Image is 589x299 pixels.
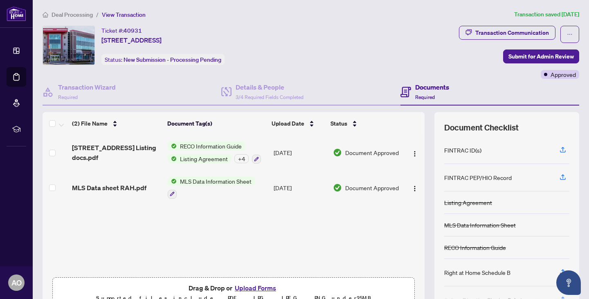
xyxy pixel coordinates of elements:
h4: Documents [415,82,449,92]
span: 40931 [124,27,142,34]
img: Status Icon [168,154,177,163]
div: RECO Information Guide [444,243,506,252]
span: [STREET_ADDRESS] Listing docs.pdf [72,143,161,162]
img: Logo [411,151,418,157]
span: Document Approved [345,183,399,192]
button: Logo [408,146,421,159]
div: MLS Data Information Sheet [444,220,516,229]
span: (2) File Name [72,119,108,128]
span: ellipsis [567,31,573,37]
span: Submit for Admin Review [508,50,574,63]
span: Required [58,94,78,100]
span: 3/4 Required Fields Completed [236,94,303,100]
img: logo [7,6,26,21]
article: Transaction saved [DATE] [514,10,579,19]
td: [DATE] [270,135,330,170]
span: Drag & Drop or [189,283,279,293]
th: Status [327,112,401,135]
span: Document Checklist [444,122,519,133]
button: Open asap [556,270,581,295]
span: Approved [551,70,576,79]
div: FINTRAC PEP/HIO Record [444,173,512,182]
th: (2) File Name [69,112,164,135]
span: Status [330,119,347,128]
span: Document Approved [345,148,399,157]
button: Submit for Admin Review [503,49,579,63]
td: [DATE] [270,170,330,205]
button: Logo [408,181,421,194]
button: Status IconRECO Information GuideStatus IconListing Agreement+4 [168,142,261,164]
span: MLS Data Information Sheet [177,177,255,186]
div: Right at Home Schedule B [444,268,510,277]
span: Deal Processing [52,11,93,18]
div: + 4 [234,154,249,163]
img: IMG-W12241447_1.jpg [43,26,94,65]
img: Document Status [333,148,342,157]
th: Upload Date [268,112,327,135]
span: RECO Information Guide [177,142,245,151]
span: MLS Data sheet RAH.pdf [72,183,146,193]
img: Logo [411,185,418,192]
button: Status IconMLS Data Information Sheet [168,177,255,199]
h4: Details & People [236,82,303,92]
button: Transaction Communication [459,26,555,40]
span: Required [415,94,435,100]
span: View Transaction [102,11,146,18]
div: Listing Agreement [444,198,492,207]
div: Ticket #: [101,26,142,35]
h4: Transaction Wizard [58,82,116,92]
div: Status: [101,54,225,65]
div: FINTRAC ID(s) [444,146,481,155]
img: Status Icon [168,177,177,186]
span: [STREET_ADDRESS] [101,35,162,45]
span: home [43,12,48,18]
img: Document Status [333,183,342,192]
span: Upload Date [272,119,304,128]
button: Upload Forms [232,283,279,293]
span: AO [11,277,22,288]
span: New Submission - Processing Pending [124,56,221,63]
span: Listing Agreement [177,154,231,163]
th: Document Tag(s) [164,112,268,135]
li: / [96,10,99,19]
div: Transaction Communication [475,26,549,39]
img: Status Icon [168,142,177,151]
